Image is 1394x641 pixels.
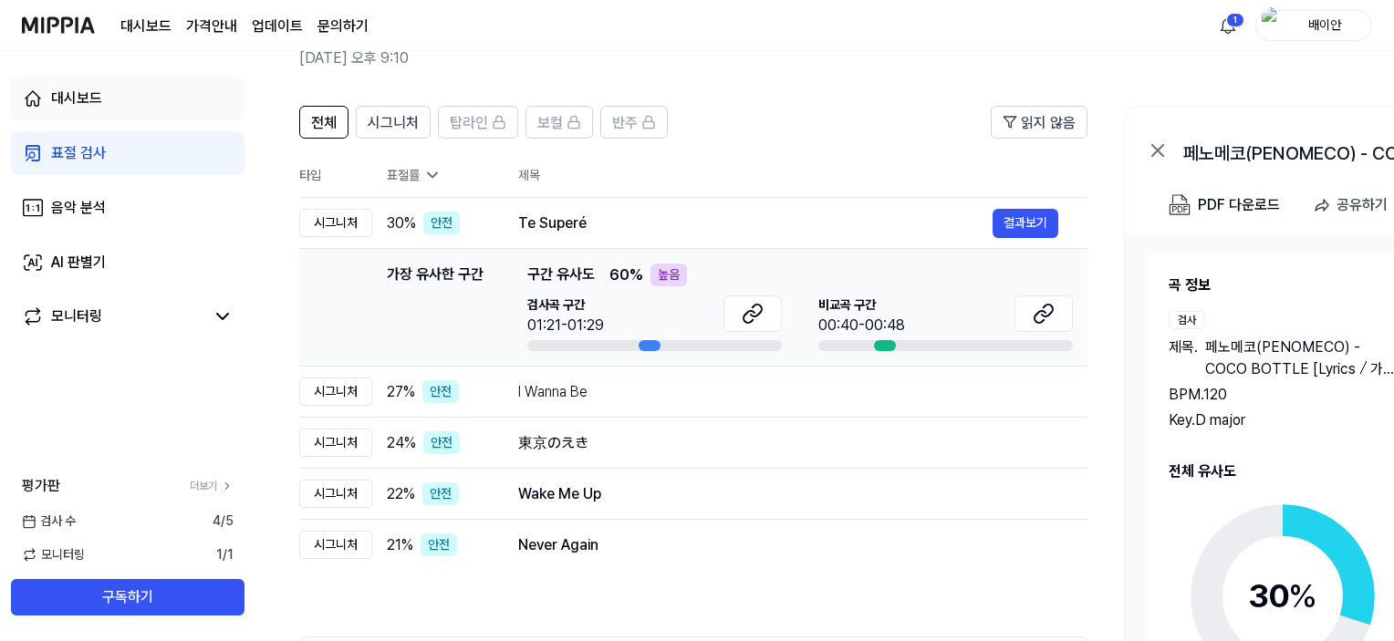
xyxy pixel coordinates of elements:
button: profile배이안 [1255,10,1372,41]
div: Wake Me Up [518,483,1058,505]
button: 구독하기 [11,579,244,615]
a: 문의하기 [317,16,369,37]
span: 1 / 1 [216,545,234,564]
div: 1 [1226,13,1244,27]
div: AI 판별기 [51,252,106,274]
div: 안전 [423,431,460,454]
div: 모니터링 [51,305,102,327]
div: 공유하기 [1337,193,1388,217]
div: 배이안 [1289,15,1360,35]
img: profile [1262,7,1284,44]
a: 가격안내 [186,16,237,37]
img: PDF Download [1169,194,1191,216]
a: 대시보드 [120,16,172,37]
div: 표절률 [387,166,489,185]
th: 타입 [299,153,372,198]
span: 구간 유사도 [527,264,595,286]
a: 업데이트 [252,16,303,37]
div: 대시보드 [51,88,102,109]
div: 30 [1248,572,1317,621]
div: 높음 [650,264,687,286]
div: 검사 [1169,311,1205,329]
div: 시그니처 [299,429,372,457]
button: 결과보기 [993,209,1058,238]
button: 보컬 [525,106,593,139]
button: PDF 다운로드 [1165,187,1284,223]
div: I Wanna Be [518,381,1058,403]
span: 보컬 [537,112,563,134]
div: 01:21-01:29 [527,315,604,336]
div: 시그니처 [299,480,372,508]
div: 00:40-00:48 [818,315,905,336]
div: 시그니처 [299,531,372,559]
a: 모니터링 [22,305,204,327]
div: 안전 [422,482,459,505]
img: 알림 [1217,15,1239,36]
button: 알림1 [1213,11,1243,40]
button: 읽지 않음 [991,106,1087,139]
div: Te Superé [518,212,993,234]
span: 전체 [311,112,337,134]
a: AI 판별기 [11,241,244,284]
span: 30 % [387,212,416,234]
span: 시그니처 [368,112,419,134]
span: 검사 수 [22,512,76,531]
span: 반주 [612,112,638,134]
span: 21 % [387,534,413,556]
a: 음악 분석 [11,186,244,230]
span: 제목 . [1169,336,1198,380]
button: 전체 [299,106,348,139]
span: 60 % [609,264,643,286]
span: 22 % [387,483,415,505]
div: 東京のえき [518,432,1058,454]
span: 읽지 않음 [1021,112,1076,134]
div: 시그니처 [299,209,372,237]
span: 27 % [387,381,415,403]
div: 안전 [423,212,460,234]
span: % [1288,576,1317,615]
span: 탑라인 [450,112,488,134]
span: 검사곡 구간 [527,295,604,315]
button: 반주 [600,106,668,139]
div: 시그니처 [299,377,372,406]
span: 24 % [387,432,416,454]
div: 음악 분석 [51,197,106,219]
span: 평가판 [22,475,60,497]
span: 4 / 5 [213,512,234,531]
a: 대시보드 [11,77,244,120]
div: Never Again [518,534,1058,556]
th: 제목 [518,153,1087,197]
span: 모니터링 [22,545,85,564]
h2: [DATE] 오후 9:10 [299,47,1260,69]
div: 표절 검사 [51,142,106,164]
a: 더보기 [190,478,234,494]
div: 안전 [422,380,459,403]
div: 가장 유사한 구간 [387,264,484,351]
div: 안전 [421,533,457,556]
button: 시그니처 [356,106,431,139]
a: 표절 검사 [11,131,244,175]
span: 비교곡 구간 [818,295,905,315]
div: PDF 다운로드 [1198,193,1280,217]
button: 탑라인 [438,106,518,139]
